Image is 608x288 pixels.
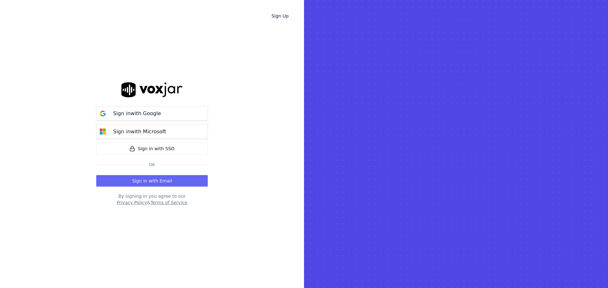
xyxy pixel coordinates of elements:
[97,107,109,120] img: google Sign in button
[113,110,161,117] p: Sign in with Google
[266,10,294,22] a: Sign Up
[96,175,208,187] button: Sign in with Email
[150,199,187,206] button: Terms of Service
[96,106,208,121] button: Sign inwith Google
[96,124,208,139] button: Sign inwith Microsoft
[113,128,166,136] p: Sign in with Microsoft
[96,193,208,206] div: By signing in you agree to our &
[117,199,147,206] button: Privacy Policy
[147,162,157,167] span: Or
[97,125,109,138] img: microsoft Sign in button
[96,143,208,155] a: Sign in with SSO
[121,82,183,97] img: logo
